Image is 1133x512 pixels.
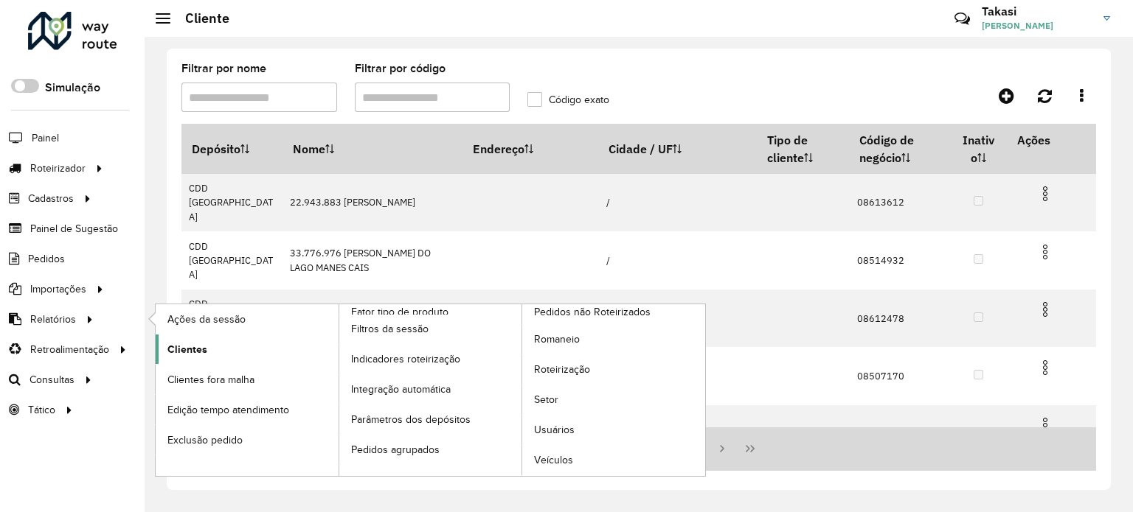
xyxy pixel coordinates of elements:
td: CDD [GEOGRAPHIC_DATA] [181,290,283,348]
span: Indicadores roteirização [351,351,460,367]
span: [PERSON_NAME] [982,19,1092,32]
span: Integração automática [351,382,451,397]
td: 08507170 [849,347,950,405]
a: Ações da sessão [156,304,339,334]
span: Roteirizador [30,161,86,176]
span: Relatórios [30,312,76,327]
th: Ações [1007,125,1095,155]
td: 08613612 [849,174,950,232]
td: 33.776.976 [PERSON_NAME] DO LAGO MANES CAIS [283,231,462,290]
span: Ações da sessão [167,312,246,327]
a: Integração automática [339,375,522,404]
td: / [599,290,757,348]
button: Last Page [736,435,764,463]
a: Contato Rápido [946,3,978,35]
a: Veículos [522,446,705,475]
span: Setor [534,392,558,407]
td: 08612478 [849,290,950,348]
span: Consultas [30,372,75,387]
span: Exclusão pedido [167,432,243,448]
td: CDD [GEOGRAPHIC_DATA] [181,231,283,290]
th: Depósito [181,125,283,174]
a: Romaneio [522,325,705,354]
span: Fator tipo de produto [351,304,448,320]
th: Tipo de cliente [757,125,849,174]
a: Pedidos agrupados [339,435,522,465]
label: Simulação [45,79,100,97]
a: Parâmetros dos depósitos [339,405,522,435]
a: Clientes [156,334,339,364]
a: Edição tempo atendimento [156,395,339,424]
span: Retroalimentação [30,342,109,357]
td: CDD [GEOGRAPHIC_DATA] [181,174,283,232]
span: Edição tempo atendimento [167,402,289,418]
td: / [599,174,757,232]
a: Filtros da sessão [339,315,522,344]
th: Nome [283,125,462,174]
label: Código exato [527,92,609,108]
span: Pedidos não Roteirizados [534,304,651,320]
label: Filtrar por nome [181,60,266,77]
a: Indicadores roteirização [339,345,522,374]
h2: Cliente [170,10,229,27]
td: 08514932 [849,231,950,290]
a: Usuários [522,415,705,445]
a: Pedidos não Roteirizados [339,304,706,475]
span: Veículos [534,452,573,468]
td: 22.943.883 [PERSON_NAME] [283,174,462,232]
a: Setor [522,385,705,415]
span: Pedidos [28,251,65,267]
span: Pedidos agrupados [351,442,440,457]
button: Next Page [708,435,736,463]
span: Clientes fora malha [167,372,254,387]
span: Painel [32,130,59,146]
a: Roteirização [522,355,705,385]
span: Tático [28,402,55,418]
span: Romaneio [534,332,580,347]
span: Painel de Sugestão [30,221,118,236]
span: Parâmetros dos depósitos [351,412,471,427]
span: Clientes [167,342,207,357]
span: Cadastros [28,191,74,206]
td: / [599,231,757,290]
h3: Takasi [982,4,1092,18]
a: Fator tipo de produto [156,304,522,475]
label: Filtrar por código [355,60,446,77]
th: Inativo [950,125,1007,174]
a: Clientes fora malha [156,365,339,394]
th: Cidade / UF [599,125,757,174]
th: Código de negócio [849,125,950,174]
td: 08500303 [849,405,950,463]
a: Exclusão pedido [156,425,339,455]
span: Importações [30,281,86,297]
span: Roteirização [534,362,590,377]
span: Filtros da sessão [351,321,429,337]
span: Usuários [534,422,575,438]
th: Endereço [462,125,599,174]
td: 56.301.188 [PERSON_NAME] [283,290,462,348]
